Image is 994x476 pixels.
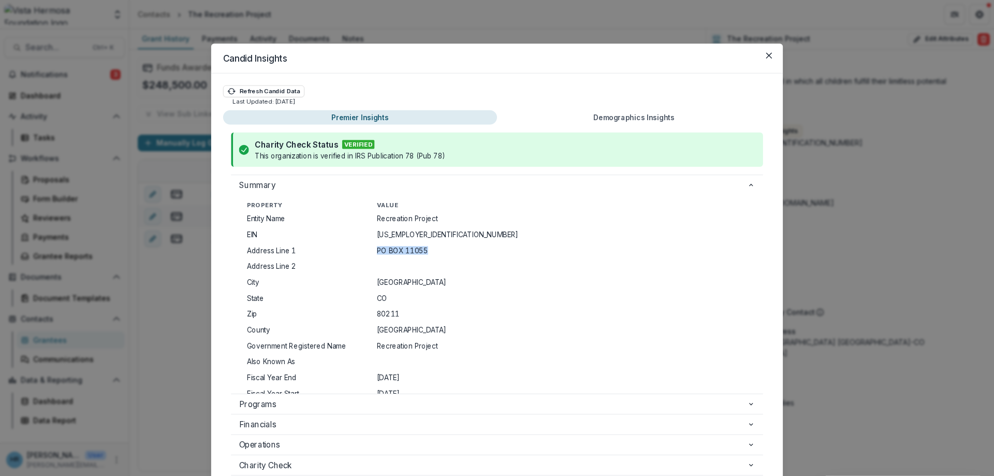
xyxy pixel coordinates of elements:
td: PO BOX 11055 [369,243,755,259]
td: CO [369,291,755,307]
td: Also Known As [239,354,369,370]
td: Recreation Project [369,338,755,354]
button: Refresh Candid Data [223,85,304,97]
span: VERIFIED [342,140,374,149]
td: EIN [239,227,369,243]
button: Close [761,48,777,64]
div: Summary [231,195,763,394]
td: [GEOGRAPHIC_DATA] [369,275,755,291]
td: Entity Name [239,211,369,227]
th: Value [369,199,755,211]
td: Address Line 1 [239,243,369,259]
header: Candid Insights [211,44,783,74]
td: [DATE] [369,370,755,386]
td: [GEOGRAPHIC_DATA] [369,322,755,338]
p: Charity Check Status [255,138,338,150]
button: Financials [231,414,763,434]
td: Recreation Project [369,211,755,227]
span: Charity Check [239,459,748,471]
span: Programs [239,398,748,410]
span: Financials [239,419,748,430]
td: State [239,291,369,307]
p: Last Updated: [DATE] [232,97,295,106]
button: Charity Check [231,455,763,475]
button: Programs [231,394,763,414]
td: County [239,322,369,338]
td: City [239,275,369,291]
span: Operations [239,439,748,451]
td: 80211 [369,306,755,322]
td: [DATE] [369,386,755,402]
td: [US_EMPLOYER_IDENTIFICATION_NUMBER] [369,227,755,243]
td: Address Line 2 [239,258,369,275]
span: Summary [239,179,748,191]
button: Premier Insights [223,110,497,125]
p: This organization is verified in IRS Publication 78 (Pub 78) [255,150,445,161]
td: Fiscal Year End [239,370,369,386]
td: Zip [239,306,369,322]
button: Summary [231,175,763,195]
td: Government Registered Name [239,338,369,354]
button: Demographics Insights [497,110,771,125]
button: Operations [231,435,763,455]
td: Fiscal Year Start [239,386,369,402]
th: Property [239,199,369,211]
